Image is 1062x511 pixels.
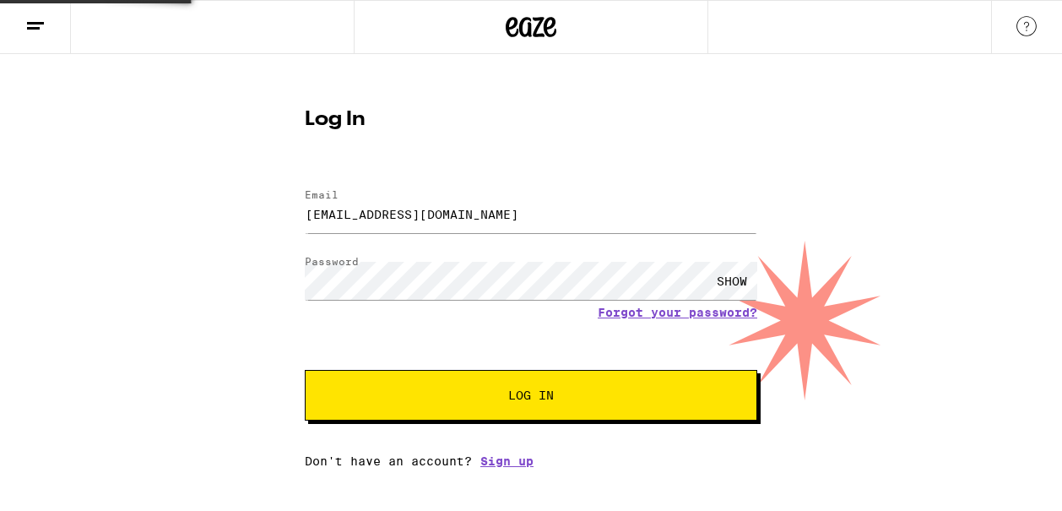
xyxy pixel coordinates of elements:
[305,110,757,130] h1: Log In
[305,454,757,468] div: Don't have an account?
[305,256,359,267] label: Password
[10,12,122,25] span: Hi. Need any help?
[480,454,534,468] a: Sign up
[707,262,757,300] div: SHOW
[305,195,757,233] input: Email
[305,189,339,200] label: Email
[508,389,554,401] span: Log In
[598,306,757,319] a: Forgot your password?
[305,370,757,421] button: Log In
